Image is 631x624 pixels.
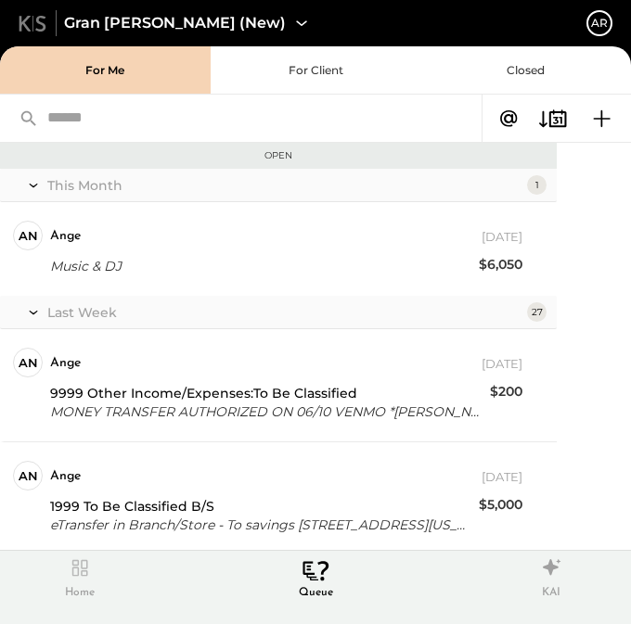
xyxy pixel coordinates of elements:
div: Last Week [47,303,522,322]
div: Queue [299,585,333,601]
div: KAI [542,585,560,601]
button: Mentions [492,107,525,131]
div: $200 [490,382,522,401]
div: an [19,227,38,245]
div: ange [50,227,81,246]
div: This Month [47,176,522,195]
button: Closed [420,46,631,94]
div: Home [56,554,104,602]
div: an [19,354,38,372]
div: [DATE] [482,228,522,246]
button: Create Request [581,103,622,134]
div: $6,050 [479,255,522,274]
div: ange [50,467,81,486]
div: AR [591,15,608,31]
div: 1 [527,175,547,195]
div: [DATE] [482,355,522,373]
div: $5,000 [479,495,522,514]
div: Open [9,149,547,162]
div: Queue [291,554,340,602]
div: 9999 Other Income/Expenses:To Be Classified [50,384,481,402]
div: 1999 To Be Classified B/S [50,497,470,516]
div: ange [50,354,81,373]
div: Home [65,585,95,601]
span: Gran [PERSON_NAME] (New) [64,13,286,34]
div: 27 [527,302,547,322]
button: Sort Requests [533,103,573,134]
div: MONEY TRANSFER AUTHORIZED ON 06/10 VENMO *[PERSON_NAME] Visa Direct NY S465161863003660 CARD 5397 [50,402,481,421]
button: For Client [211,46,421,94]
div: Music & DJ [50,257,470,275]
div: KAI [527,554,575,602]
div: [DATE] [482,468,522,486]
div: eTransfer in Branch/Store - To savings [STREET_ADDRESS][US_STATE] [50,516,470,534]
div: an [19,467,38,485]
